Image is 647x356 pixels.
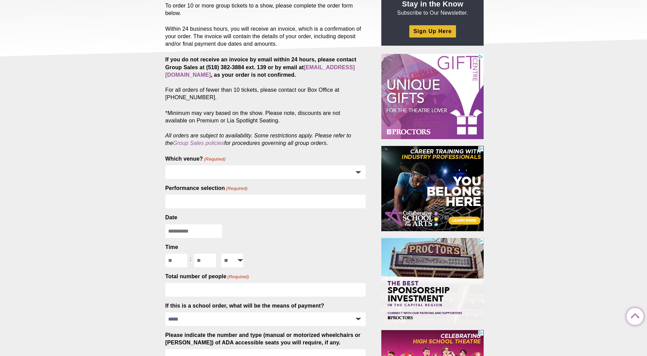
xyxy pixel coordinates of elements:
[627,308,640,322] a: Back to Top
[225,186,248,192] span: (Required)
[165,214,177,221] label: Date
[165,2,366,17] p: To order 10 or more group tickets to a show, please complete the order form below.
[204,156,226,162] span: (Required)
[165,133,351,146] em: All orders are subject to availability. Some restrictions apply. Please refer to the for procedur...
[165,184,248,192] label: Performance selection
[165,57,356,77] strong: If you do not receive an invoice by email within 24 hours, please contact Group Sales at (518) 38...
[165,64,355,78] a: [EMAIL_ADDRESS][DOMAIN_NAME]
[381,238,484,323] iframe: Advertisement
[381,54,484,139] iframe: Advertisement
[165,273,249,280] label: Total number of people
[165,109,366,147] p: *Minimum may vary based on the show. Please note, discounts are not available on Premium or Lia S...
[165,243,178,251] legend: Time
[187,254,194,265] div: :
[227,274,249,280] span: (Required)
[165,155,226,163] label: Which venue?
[165,331,366,346] label: Please indicate the number and type (manual or motorized wheelchairs or [PERSON_NAME]) of ADA acc...
[165,56,366,101] p: For all orders of fewer than 10 tickets, please contact our Box Office at [PHONE_NUMBER].
[173,140,224,146] a: Group Sales policies
[165,302,324,310] label: If this is a school order, what will be the means of payment?
[381,146,484,231] iframe: Advertisement
[409,25,456,37] a: Sign Up Here
[165,25,366,48] p: Within 24 business hours, you will receive an invoice, which is a confirmation of your order. The...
